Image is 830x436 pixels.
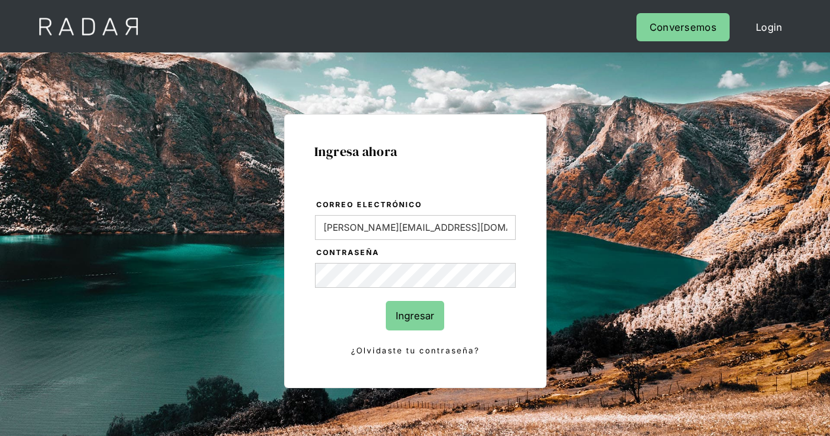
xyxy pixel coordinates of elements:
a: ¿Olvidaste tu contraseña? [315,344,516,358]
form: Login Form [314,198,516,358]
a: Login [743,13,796,41]
label: Correo electrónico [316,199,516,212]
input: Ingresar [386,301,444,330]
a: Conversemos [636,13,730,41]
label: Contraseña [316,247,516,260]
h1: Ingresa ahora [314,144,516,159]
input: bruce@wayne.com [315,215,516,240]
